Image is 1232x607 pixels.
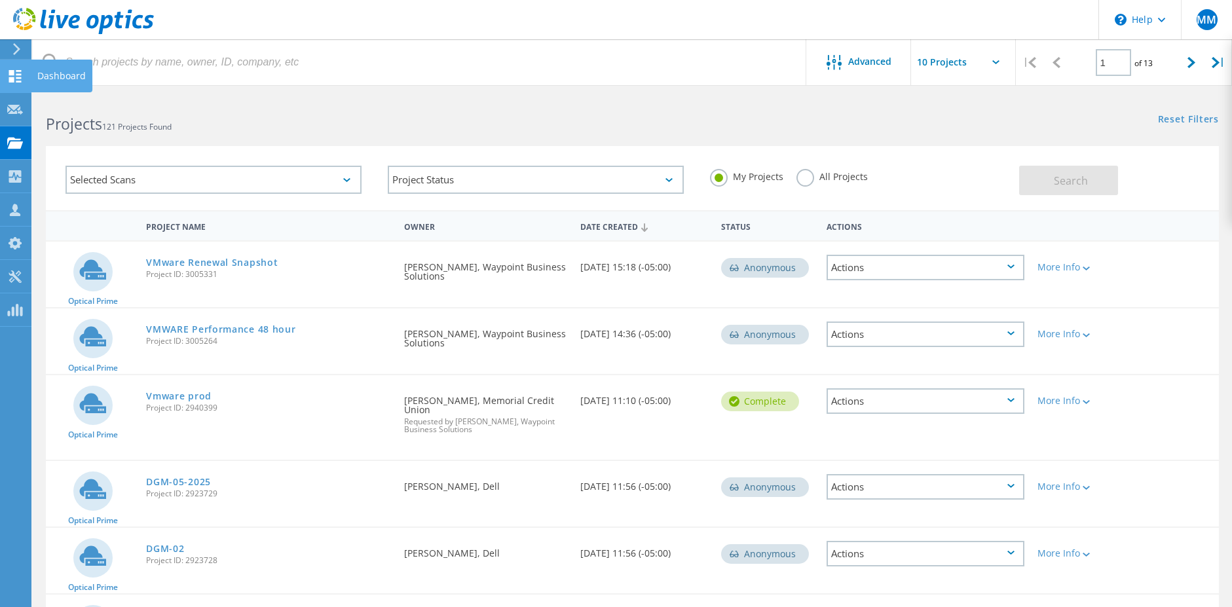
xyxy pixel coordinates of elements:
[1115,14,1127,26] svg: \n
[68,431,118,439] span: Optical Prime
[1037,396,1118,405] div: More Info
[827,322,1024,347] div: Actions
[574,242,715,285] div: [DATE] 15:18 (-05:00)
[13,28,154,37] a: Live Optics Dashboard
[388,166,684,194] div: Project Status
[1037,549,1118,558] div: More Info
[65,166,362,194] div: Selected Scans
[1054,174,1088,188] span: Search
[398,213,574,238] div: Owner
[721,258,809,278] div: Anonymous
[574,528,715,571] div: [DATE] 11:56 (-05:00)
[715,213,820,238] div: Status
[140,213,398,238] div: Project Name
[146,270,391,278] span: Project ID: 3005331
[827,255,1024,280] div: Actions
[146,258,278,267] a: VMware Renewal Snapshot
[827,388,1024,414] div: Actions
[146,490,391,498] span: Project ID: 2923729
[796,169,868,181] label: All Projects
[1037,263,1118,272] div: More Info
[146,544,184,553] a: DGM-02
[33,39,807,85] input: Search projects by name, owner, ID, company, etc
[1205,39,1232,86] div: |
[1016,39,1043,86] div: |
[820,213,1031,238] div: Actions
[721,325,809,344] div: Anonymous
[848,57,891,66] span: Advanced
[827,474,1024,500] div: Actions
[68,517,118,524] span: Optical Prime
[1197,14,1216,25] span: MM
[68,297,118,305] span: Optical Prime
[68,364,118,372] span: Optical Prime
[1134,58,1153,69] span: of 13
[398,461,574,504] div: [PERSON_NAME], Dell
[146,325,295,334] a: VMWARE Performance 48 hour
[404,418,567,433] span: Requested by [PERSON_NAME], Waypoint Business Solutions
[1037,329,1118,339] div: More Info
[46,113,102,134] b: Projects
[146,557,391,564] span: Project ID: 2923728
[1019,166,1118,195] button: Search
[827,541,1024,566] div: Actions
[146,337,391,345] span: Project ID: 3005264
[68,583,118,591] span: Optical Prime
[574,308,715,352] div: [DATE] 14:36 (-05:00)
[574,375,715,418] div: [DATE] 11:10 (-05:00)
[721,477,809,497] div: Anonymous
[398,528,574,571] div: [PERSON_NAME], Dell
[1037,482,1118,491] div: More Info
[146,392,212,401] a: Vmware prod
[102,121,172,132] span: 121 Projects Found
[146,477,211,487] a: DGM-05-2025
[574,461,715,504] div: [DATE] 11:56 (-05:00)
[574,213,715,238] div: Date Created
[721,392,799,411] div: Complete
[37,71,86,81] div: Dashboard
[721,544,809,564] div: Anonymous
[710,169,783,181] label: My Projects
[398,308,574,361] div: [PERSON_NAME], Waypoint Business Solutions
[398,375,574,447] div: [PERSON_NAME], Memorial Credit Union
[1158,115,1219,126] a: Reset Filters
[146,404,391,412] span: Project ID: 2940399
[398,242,574,294] div: [PERSON_NAME], Waypoint Business Solutions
